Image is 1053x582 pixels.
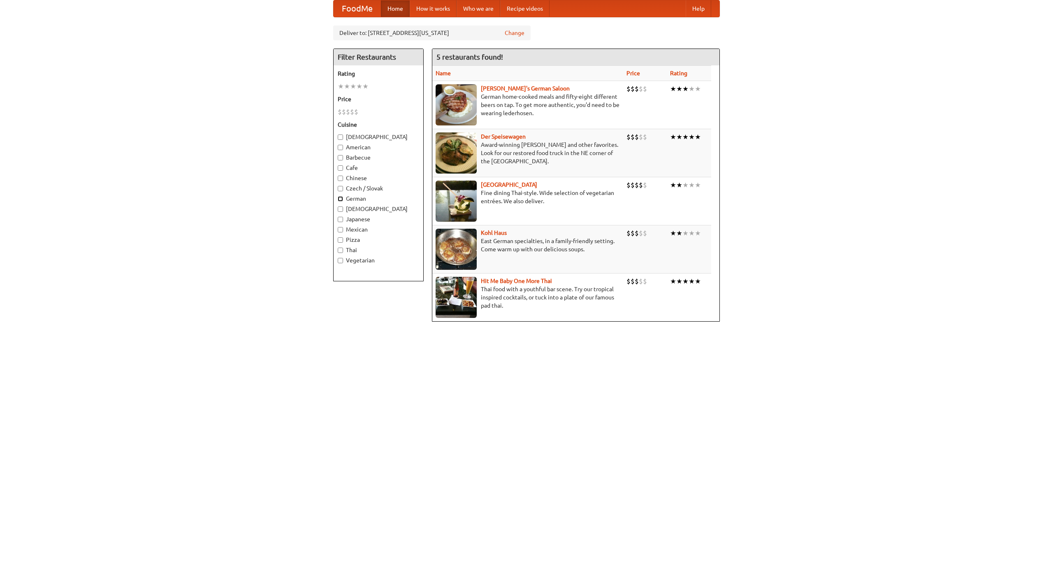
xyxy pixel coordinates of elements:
input: Chinese [338,176,343,181]
a: [PERSON_NAME]'s German Saloon [481,85,570,92]
img: esthers.jpg [436,84,477,125]
li: $ [643,84,647,93]
li: $ [626,181,631,190]
li: ★ [682,84,689,93]
input: [DEMOGRAPHIC_DATA] [338,206,343,212]
li: $ [643,181,647,190]
li: $ [626,84,631,93]
label: Barbecue [338,153,419,162]
li: ★ [689,181,695,190]
a: [GEOGRAPHIC_DATA] [481,181,537,188]
label: [DEMOGRAPHIC_DATA] [338,205,419,213]
a: Rating [670,70,687,77]
label: German [338,195,419,203]
input: Czech / Slovak [338,186,343,191]
p: Award-winning [PERSON_NAME] and other favorites. Look for our restored food truck in the NE corne... [436,141,620,165]
li: $ [639,132,643,141]
a: Home [381,0,410,17]
ng-pluralize: 5 restaurants found! [436,53,503,61]
label: Vegetarian [338,256,419,264]
li: $ [631,277,635,286]
li: ★ [695,84,701,93]
label: Thai [338,246,419,254]
li: $ [631,132,635,141]
li: ★ [670,132,676,141]
li: ★ [350,82,356,91]
li: $ [338,107,342,116]
img: satay.jpg [436,181,477,222]
a: Price [626,70,640,77]
p: Thai food with a youthful bar scene. Try our tropical inspired cocktails, or tuck into a plate of... [436,285,620,310]
p: German home-cooked meals and fifty-eight different beers on tap. To get more authentic, you'd nee... [436,93,620,117]
li: $ [635,229,639,238]
p: Fine dining Thai-style. Wide selection of vegetarian entrées. We also deliver. [436,189,620,205]
li: ★ [695,229,701,238]
li: ★ [676,181,682,190]
li: $ [626,277,631,286]
input: German [338,196,343,202]
li: $ [635,84,639,93]
li: $ [643,229,647,238]
a: Name [436,70,451,77]
a: Kohl Haus [481,230,507,236]
li: $ [631,84,635,93]
li: ★ [682,229,689,238]
a: Hit Me Baby One More Thai [481,278,552,284]
label: American [338,143,419,151]
li: ★ [689,277,695,286]
img: speisewagen.jpg [436,132,477,174]
li: ★ [670,181,676,190]
li: ★ [676,84,682,93]
a: Who we are [457,0,500,17]
li: ★ [362,82,369,91]
li: ★ [689,132,695,141]
label: Chinese [338,174,419,182]
li: $ [643,132,647,141]
li: ★ [695,181,701,190]
input: Mexican [338,227,343,232]
input: Cafe [338,165,343,171]
li: $ [626,132,631,141]
li: $ [631,229,635,238]
label: Czech / Slovak [338,184,419,192]
label: Mexican [338,225,419,234]
li: $ [643,277,647,286]
a: Change [505,29,524,37]
li: $ [635,132,639,141]
li: ★ [338,82,344,91]
li: ★ [676,132,682,141]
a: FoodMe [334,0,381,17]
li: ★ [695,277,701,286]
input: Thai [338,248,343,253]
h5: Price [338,95,419,103]
label: Japanese [338,215,419,223]
input: Vegetarian [338,258,343,263]
li: ★ [344,82,350,91]
a: Help [686,0,711,17]
li: ★ [676,229,682,238]
div: Deliver to: [STREET_ADDRESS][US_STATE] [333,26,531,40]
label: Cafe [338,164,419,172]
li: $ [631,181,635,190]
li: $ [626,229,631,238]
li: ★ [682,132,689,141]
input: Pizza [338,237,343,243]
li: ★ [670,277,676,286]
h5: Cuisine [338,121,419,129]
li: $ [342,107,346,116]
li: $ [639,277,643,286]
p: East German specialties, in a family-friendly setting. Come warm up with our delicious soups. [436,237,620,253]
li: ★ [689,84,695,93]
a: Der Speisewagen [481,133,526,140]
li: $ [635,277,639,286]
img: kohlhaus.jpg [436,229,477,270]
li: ★ [682,277,689,286]
li: ★ [676,277,682,286]
li: $ [639,84,643,93]
input: [DEMOGRAPHIC_DATA] [338,134,343,140]
li: $ [635,181,639,190]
